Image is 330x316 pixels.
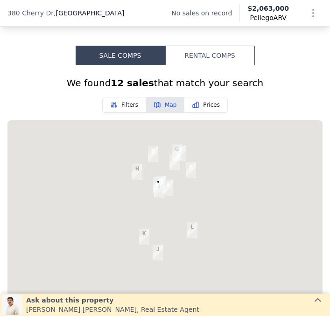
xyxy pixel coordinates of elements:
div: 1858 Laurel Bay Dr [128,160,146,184]
span: , [GEOGRAPHIC_DATA] [54,8,125,18]
div: No sales on record [171,8,239,18]
div: 405 Sequoia Dr [152,172,169,195]
div: 196 Malcolm Dr [166,151,183,174]
div: 6234 Hillandale Dr [135,225,153,248]
div: 380 Cherry Dr [149,173,167,197]
button: Show Options [304,4,323,22]
button: Map [146,97,184,113]
div: 110 Glen Summer Rd [172,142,190,165]
img: Leo Gutierrez [2,295,22,315]
div: Ask about this property [26,295,199,305]
div: 450 Cherry Dr [150,178,168,201]
button: Rental Comps [165,46,255,65]
div: [PERSON_NAME] [PERSON_NAME] , Real Estate Agent [26,305,199,314]
button: Sale Comps [76,46,165,65]
span: 380 Cherry Dr [7,8,54,18]
span: $2,063,000 [247,5,289,12]
strong: 12 sales [111,77,154,89]
div: 1155 Nithsdale Rd [182,158,200,182]
div: 125 Sequoia Dr [144,143,162,166]
div: 412 Glen Holly Dr [159,176,177,199]
div: 85 Glen Summer Rd [168,141,186,164]
button: Prices [184,97,228,113]
div: 1203 Romney Dr [183,219,201,242]
div: 6268 Church St [149,241,167,264]
span: Pellego ARV [247,13,289,22]
button: Filters [102,97,146,113]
